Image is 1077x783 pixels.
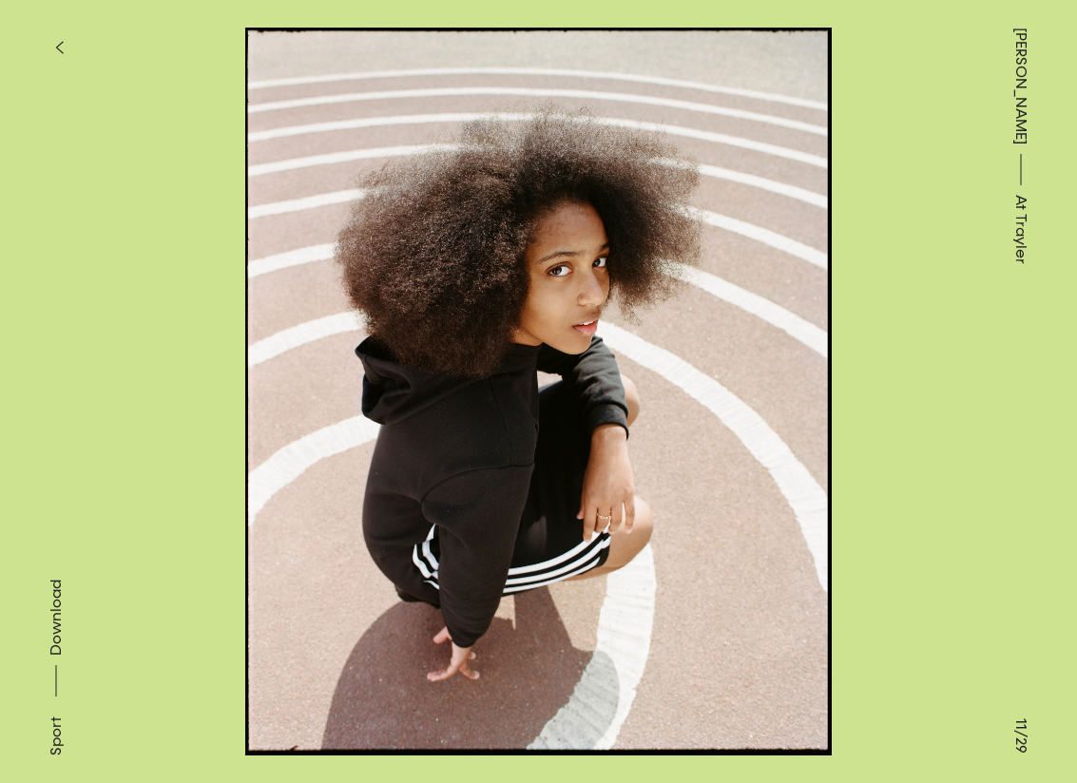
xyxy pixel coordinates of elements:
[45,580,67,706] button: Download asset
[47,580,66,656] span: Download
[45,716,67,755] div: Sport
[1010,28,1032,144] a: [PERSON_NAME]
[1010,195,1032,264] span: At Trayler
